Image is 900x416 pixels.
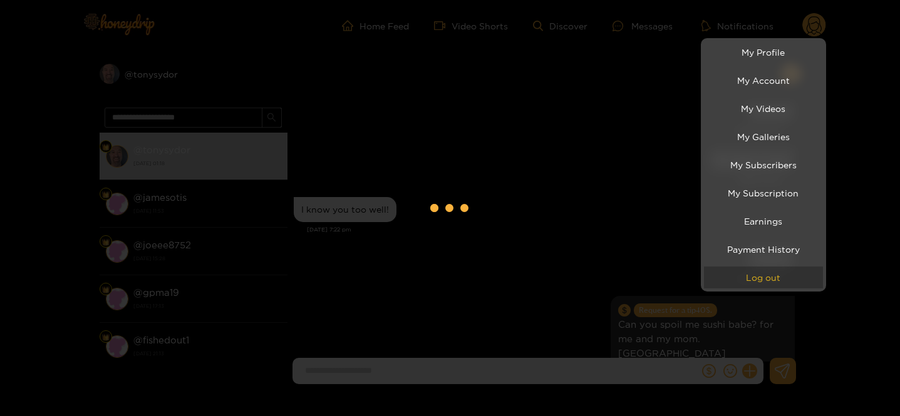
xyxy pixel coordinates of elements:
a: My Galleries [704,126,823,148]
a: My Account [704,69,823,91]
button: Log out [704,266,823,288]
a: My Subscribers [704,154,823,176]
a: Payment History [704,238,823,260]
a: My Videos [704,98,823,119]
a: My Subscription [704,182,823,204]
a: Earnings [704,210,823,232]
a: My Profile [704,41,823,63]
